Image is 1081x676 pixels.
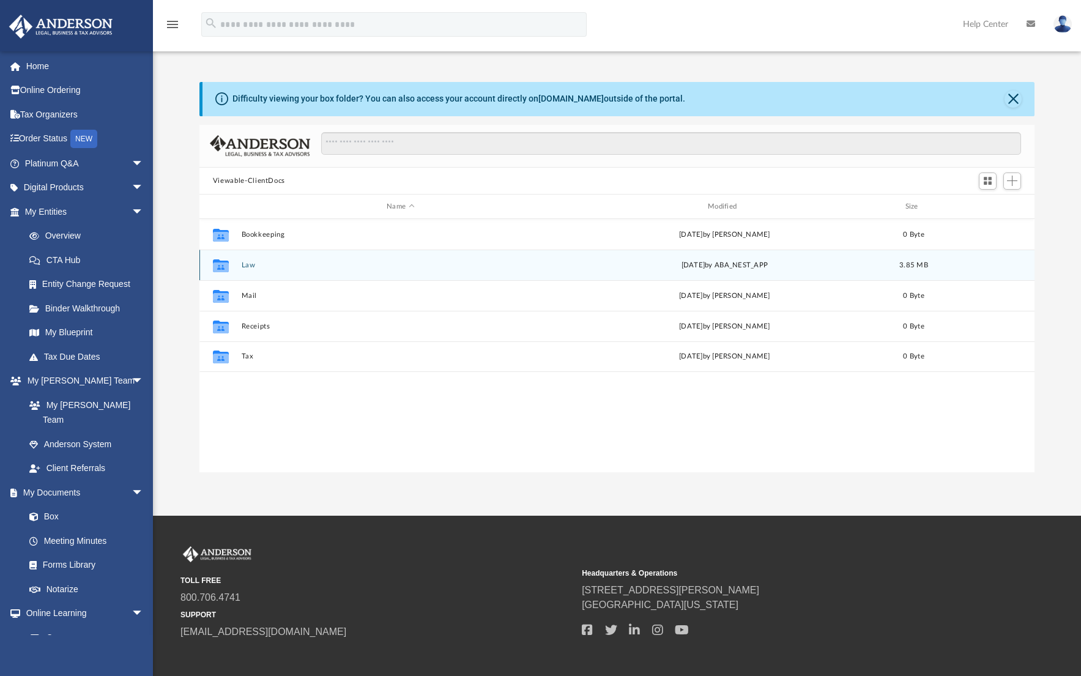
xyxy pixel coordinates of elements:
[213,176,285,187] button: Viewable-ClientDocs
[17,505,150,529] a: Box
[180,609,573,620] small: SUPPORT
[903,292,924,299] span: 0 Byte
[17,625,156,650] a: Courses
[17,577,156,601] a: Notarize
[199,219,1035,473] div: grid
[565,201,883,212] div: Modified
[240,201,559,212] div: Name
[565,351,884,362] div: [DATE] by [PERSON_NAME]
[899,262,928,269] span: 3.85 MB
[9,199,162,224] a: My Entitiesarrow_drop_down
[582,585,759,595] a: [STREET_ADDRESS][PERSON_NAME]
[538,94,604,103] a: [DOMAIN_NAME]
[582,568,975,579] small: Headquarters & Operations
[1005,91,1022,108] button: Close
[17,248,162,272] a: CTA Hub
[9,480,156,505] a: My Documentsarrow_drop_down
[943,201,1029,212] div: id
[889,201,938,212] div: Size
[132,199,156,225] span: arrow_drop_down
[17,432,156,456] a: Anderson System
[241,231,560,239] button: Bookkeeping
[9,102,162,127] a: Tax Organizers
[132,601,156,626] span: arrow_drop_down
[180,546,254,562] img: Anderson Advisors Platinum Portal
[9,369,156,393] a: My [PERSON_NAME] Teamarrow_drop_down
[241,261,560,269] button: Law
[979,173,997,190] button: Switch to Grid View
[321,132,1022,155] input: Search files and folders
[565,229,884,240] div: [DATE] by [PERSON_NAME]
[17,529,156,553] a: Meeting Minutes
[565,321,884,332] div: [DATE] by [PERSON_NAME]
[17,321,156,345] a: My Blueprint
[165,23,180,32] a: menu
[6,15,116,39] img: Anderson Advisors Platinum Portal
[903,323,924,330] span: 0 Byte
[232,92,685,105] div: Difficulty viewing your box folder? You can also access your account directly on outside of the p...
[204,17,218,30] i: search
[132,480,156,505] span: arrow_drop_down
[17,272,162,297] a: Entity Change Request
[9,54,162,78] a: Home
[1053,15,1072,33] img: User Pic
[132,176,156,201] span: arrow_drop_down
[17,393,150,432] a: My [PERSON_NAME] Team
[17,456,156,481] a: Client Referrals
[70,130,97,148] div: NEW
[241,292,560,300] button: Mail
[9,601,156,626] a: Online Learningarrow_drop_down
[241,353,560,361] button: Tax
[180,592,240,603] a: 800.706.4741
[1003,173,1022,190] button: Add
[17,553,150,578] a: Forms Library
[180,575,573,586] small: TOLL FREE
[180,626,346,637] a: [EMAIL_ADDRESS][DOMAIN_NAME]
[132,151,156,176] span: arrow_drop_down
[241,322,560,330] button: Receipts
[17,224,162,248] a: Overview
[165,17,180,32] i: menu
[565,260,884,271] div: [DATE] by ABA_NEST_APP
[9,151,162,176] a: Platinum Q&Aarrow_drop_down
[9,78,162,103] a: Online Ordering
[9,176,162,200] a: Digital Productsarrow_drop_down
[903,353,924,360] span: 0 Byte
[205,201,236,212] div: id
[903,231,924,238] span: 0 Byte
[17,296,162,321] a: Binder Walkthrough
[565,291,884,302] div: [DATE] by [PERSON_NAME]
[17,344,162,369] a: Tax Due Dates
[9,127,162,152] a: Order StatusNEW
[582,600,738,610] a: [GEOGRAPHIC_DATA][US_STATE]
[132,369,156,394] span: arrow_drop_down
